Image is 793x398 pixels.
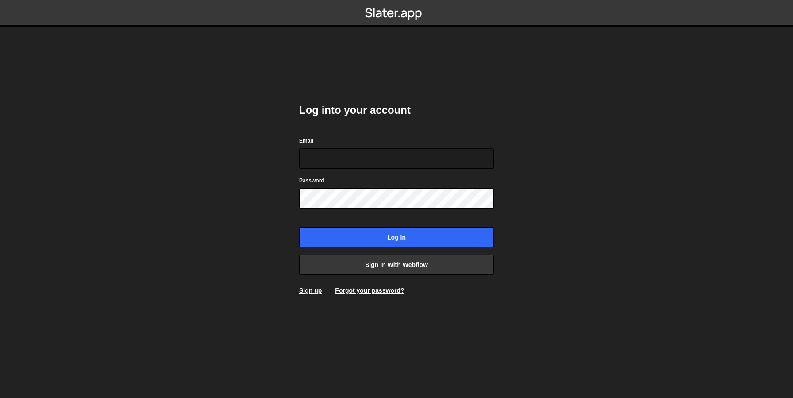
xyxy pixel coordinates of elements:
a: Sign up [299,287,322,294]
a: Sign in with Webflow [299,255,494,275]
input: Log in [299,227,494,247]
a: Forgot your password? [335,287,404,294]
h2: Log into your account [299,103,494,117]
label: Email [299,136,313,145]
label: Password [299,176,324,185]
